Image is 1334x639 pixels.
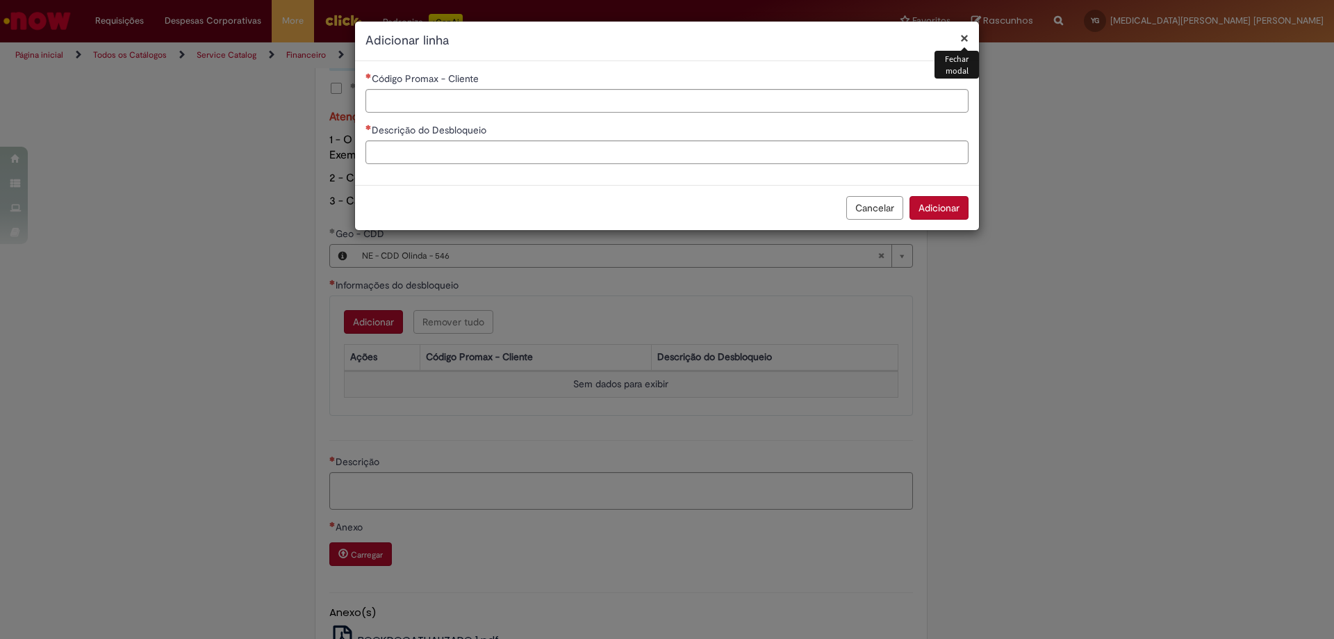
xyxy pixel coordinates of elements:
[365,124,372,130] span: Necessários
[365,89,969,113] input: Código Promax - Cliente
[372,72,481,85] span: Código Promax - Cliente
[934,51,979,79] div: Fechar modal
[365,32,969,50] h2: Adicionar linha
[960,31,969,45] button: Fechar modal
[846,196,903,220] button: Cancelar
[372,124,489,136] span: Descrição do Desbloqueio
[909,196,969,220] button: Adicionar
[365,73,372,79] span: Necessários
[365,140,969,164] input: Descrição do Desbloqueio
